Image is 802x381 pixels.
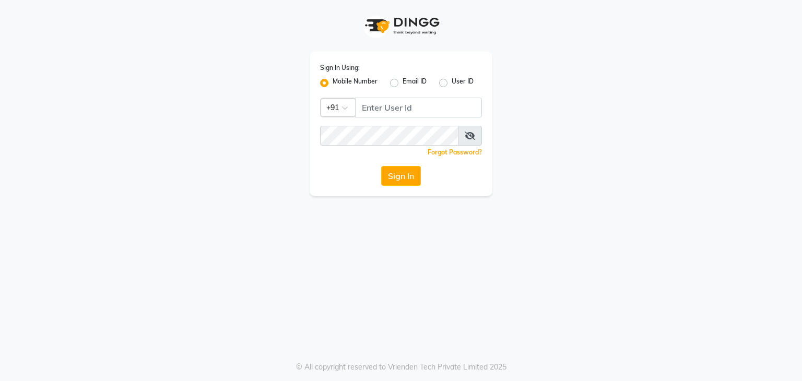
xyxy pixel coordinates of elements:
[381,166,421,186] button: Sign In
[320,126,458,146] input: Username
[452,77,474,89] label: User ID
[428,148,482,156] a: Forgot Password?
[333,77,378,89] label: Mobile Number
[355,98,482,117] input: Username
[403,77,427,89] label: Email ID
[320,63,360,73] label: Sign In Using:
[359,10,443,41] img: logo1.svg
